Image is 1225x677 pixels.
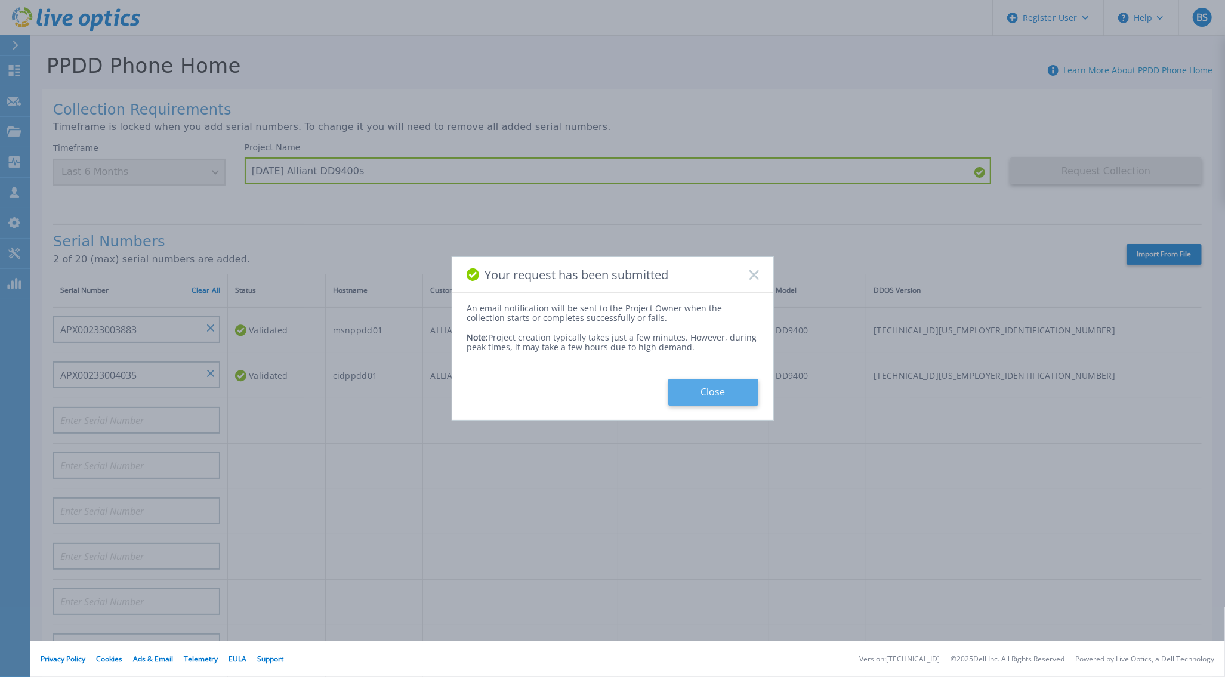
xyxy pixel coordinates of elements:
span: Your request has been submitted [485,268,669,282]
button: Close [668,379,758,406]
span: Note: [467,332,489,343]
a: Support [257,654,283,664]
div: An email notification will be sent to the Project Owner when the collection starts or completes s... [467,304,758,323]
a: Privacy Policy [41,654,85,664]
li: © 2025 Dell Inc. All Rights Reserved [951,656,1064,663]
li: Powered by Live Optics, a Dell Technology [1075,656,1214,663]
div: Project creation typically takes just a few minutes. However, during peak times, it may take a fe... [467,323,758,352]
li: Version: [TECHNICAL_ID] [859,656,940,663]
a: Ads & Email [133,654,173,664]
a: Telemetry [184,654,218,664]
a: EULA [229,654,246,664]
a: Cookies [96,654,122,664]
